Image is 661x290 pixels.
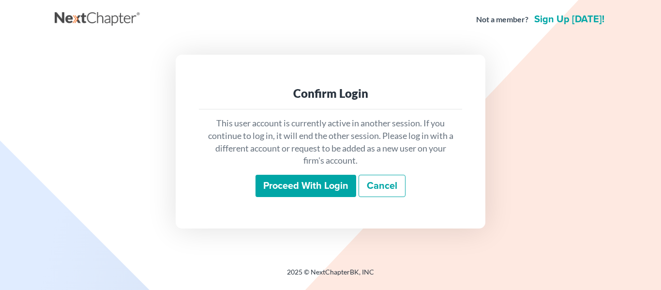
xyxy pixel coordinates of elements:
[207,117,454,167] p: This user account is currently active in another session. If you continue to log in, it will end ...
[532,15,606,24] a: Sign up [DATE]!
[255,175,356,197] input: Proceed with login
[476,14,528,25] strong: Not a member?
[55,267,606,285] div: 2025 © NextChapterBK, INC
[359,175,406,197] a: Cancel
[207,86,454,101] div: Confirm Login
